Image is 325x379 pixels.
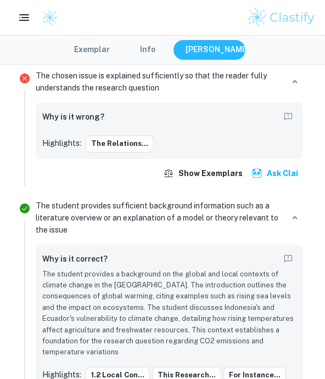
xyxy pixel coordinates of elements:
[63,40,121,60] button: Exemplar
[42,137,81,149] p: Highlights:
[42,111,104,123] h6: Why is it wrong?
[161,163,247,183] button: Show exemplars
[18,202,31,215] svg: Correct
[42,253,108,265] h6: Why is it correct?
[86,135,154,152] button: The relations...
[175,40,260,60] button: [PERSON_NAME]
[36,70,283,94] p: The chosen issue is explained sufficiently so that the reader fully understands the research ques...
[249,163,302,183] button: Ask Clai
[251,168,262,179] img: clai.svg
[18,72,31,85] svg: Incorrect
[36,200,283,236] p: The student provides sufficient background information such as a literature overview or an explan...
[42,269,296,358] p: The student provides a background on the global and local contexts of climate change in the [GEOG...
[246,7,316,29] img: Clastify logo
[35,9,58,26] a: Clastify logo
[281,251,296,267] button: Report mistake/confusion
[123,40,172,60] button: Info
[281,109,296,125] button: Report mistake/confusion
[42,9,58,26] img: Clastify logo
